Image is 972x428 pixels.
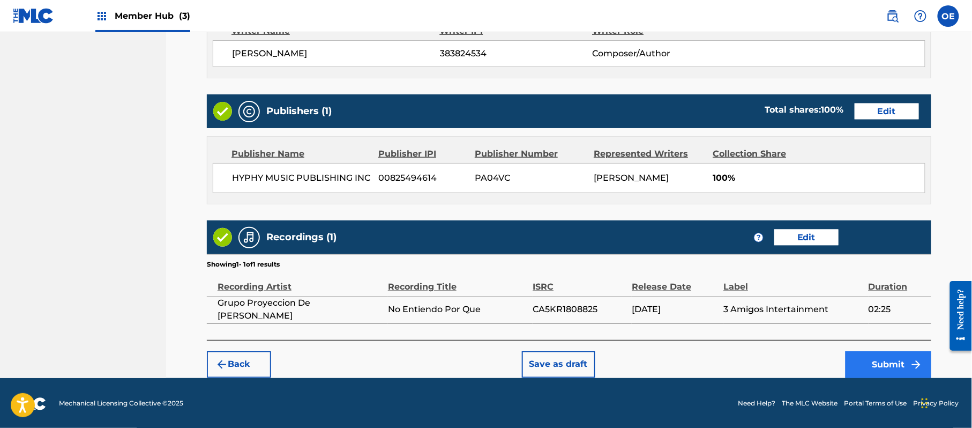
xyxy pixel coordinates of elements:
[632,304,718,316] span: [DATE]
[594,173,669,183] span: [PERSON_NAME]
[231,147,370,160] div: Publisher Name
[914,399,959,409] a: Privacy Policy
[821,105,844,115] span: 100 %
[475,172,586,185] span: PA04VC
[207,351,271,378] button: Back
[882,5,903,27] a: Public Search
[378,147,467,160] div: Publisher IPI
[918,377,972,428] iframe: Chat Widget
[869,270,926,294] div: Duration
[213,102,232,121] img: Valid
[632,270,718,294] div: Release Date
[594,147,705,160] div: Represented Writers
[592,47,731,60] span: Composer/Author
[59,399,183,409] span: Mechanical Licensing Collective © 2025
[266,105,332,117] h5: Publishers (1)
[723,304,863,316] span: 3 Amigos Intertainment
[723,270,863,294] div: Label
[388,270,527,294] div: Recording Title
[886,10,899,23] img: search
[179,11,190,21] span: (3)
[774,230,839,246] button: Edit
[232,47,440,60] span: [PERSON_NAME]
[754,233,763,242] span: ?
[388,304,527,316] span: No Entiendo Por Que
[922,387,928,419] div: Drag
[522,351,595,378] button: Save as draft
[765,104,844,116] div: Total shares:
[95,10,108,23] img: Top Rightsholders
[938,5,959,27] div: User Menu
[738,399,776,409] a: Need Help?
[379,172,467,185] span: 00825494614
[266,231,337,243] h5: Recordings (1)
[533,304,626,316] span: CA5KR1808825
[207,260,280,270] p: Showing 1 - 1 of 1 results
[440,47,592,60] span: 383824534
[115,10,190,22] span: Member Hub
[910,5,931,27] div: Help
[215,358,228,371] img: 7ee5dd4eb1f8a8e3ef2f.svg
[243,231,256,244] img: Recordings
[914,10,927,23] img: help
[713,147,817,160] div: Collection Share
[218,270,383,294] div: Recording Artist
[846,351,931,378] button: Submit
[869,304,926,316] span: 02:25
[844,399,907,409] a: Portal Terms of Use
[533,270,626,294] div: ISRC
[218,297,383,323] span: Grupo Proyeccion De [PERSON_NAME]
[782,399,838,409] a: The MLC Website
[13,8,54,24] img: MLC Logo
[213,228,232,247] img: Valid
[910,358,923,371] img: f7272a7cc735f4ea7f67.svg
[243,105,256,118] img: Publishers
[855,104,919,120] button: Edit
[232,172,371,185] span: HYPHY MUSIC PUBLISHING INC
[475,147,586,160] div: Publisher Number
[713,172,925,185] span: 100%
[942,273,972,359] iframe: Resource Center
